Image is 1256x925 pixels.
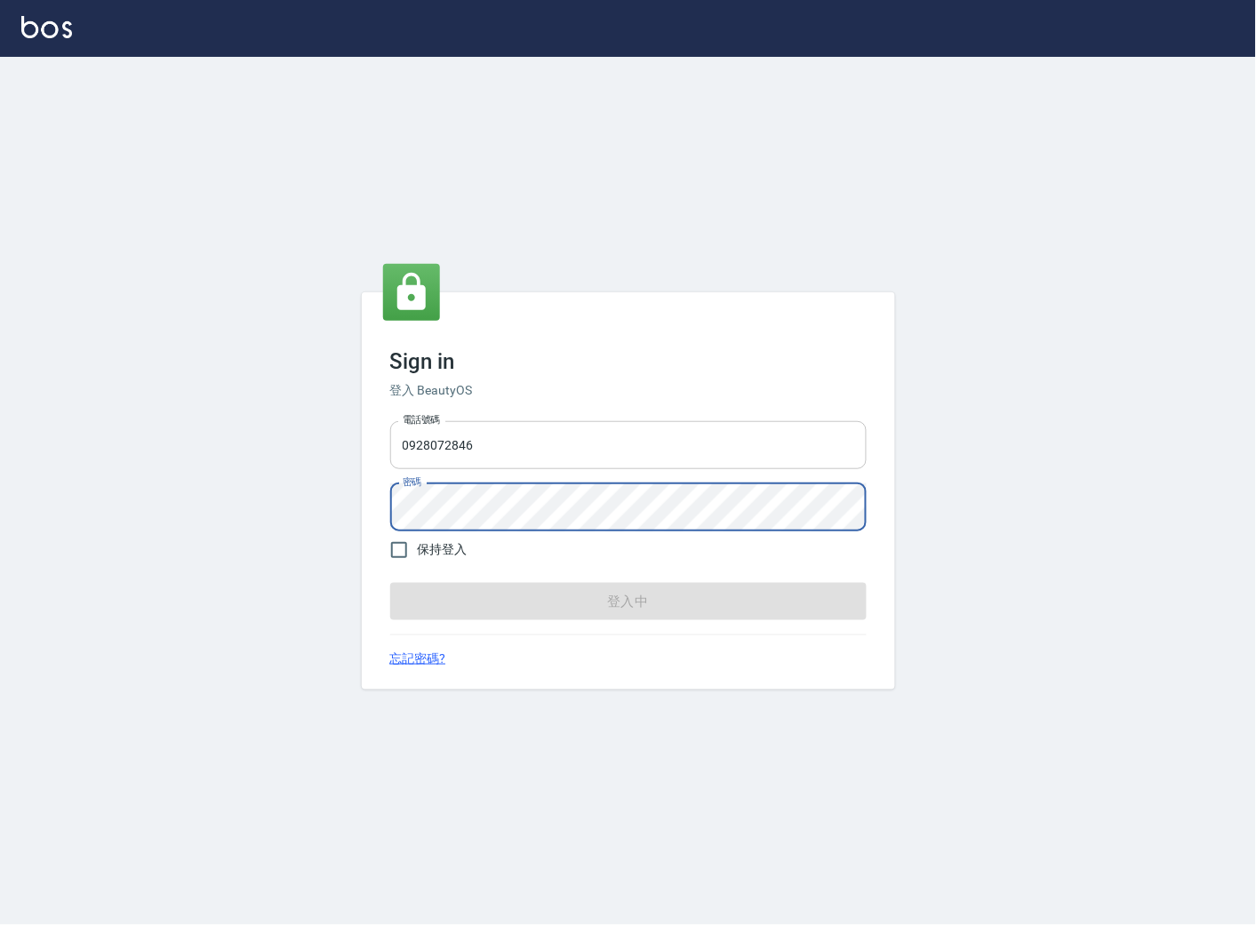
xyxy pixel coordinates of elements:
h3: Sign in [390,349,867,374]
label: 密碼 [403,475,421,489]
a: 忘記密碼? [390,650,446,668]
label: 電話號碼 [403,413,440,427]
h6: 登入 BeautyOS [390,381,867,400]
span: 保持登入 [418,540,468,559]
img: Logo [21,16,72,38]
